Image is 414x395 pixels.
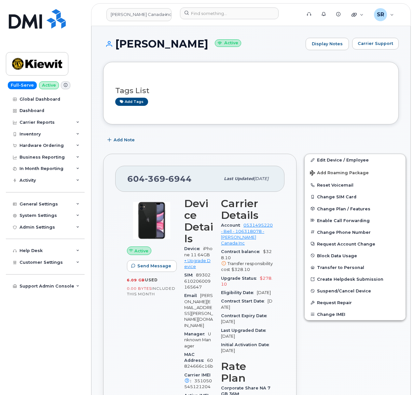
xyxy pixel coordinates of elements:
[114,137,135,143] span: Add Note
[306,38,349,50] a: Display Notes
[305,250,406,261] button: Block Data Usage
[184,332,211,348] span: Unknown Manager
[184,273,196,277] span: SIM
[127,278,145,282] span: 6.09 GB
[305,297,406,308] button: Request Repair
[305,226,406,238] button: Change Phone Number
[184,378,212,389] span: 351050545121204
[231,267,250,272] span: $328.10
[184,273,211,289] span: 89302610206009165647
[115,98,148,106] a: Add tags
[184,293,200,298] span: Email
[305,273,406,285] a: Create Helpdesk Submission
[184,373,211,383] span: Carrier IMEI
[305,154,406,166] a: Edit Device / Employee
[221,348,235,353] span: [DATE]
[221,276,260,281] span: Upgrade Status
[305,215,406,226] button: Enable Call Forwarding
[221,223,243,228] span: Account
[221,198,273,221] h3: Carrier Details
[184,246,203,251] span: Device
[221,328,269,333] span: Last Upgraded Date
[254,176,269,181] span: [DATE]
[221,290,257,295] span: Eligibility Date
[221,261,273,272] span: Transfer responsibility cost
[132,201,171,240] img: iPhone_11.jpg
[317,289,371,293] span: Suspend/Cancel Device
[221,249,263,254] span: Contract balance
[184,246,213,257] span: iPhone 11 64GB
[257,290,271,295] span: [DATE]
[145,277,158,282] span: used
[137,263,171,269] span: Send Message
[305,179,406,191] button: Reset Voicemail
[305,308,406,320] button: Change IMEI
[221,299,272,309] span: [DATE]
[224,176,254,181] span: Last updated
[115,87,387,95] h3: Tags List
[165,174,192,184] span: 6944
[221,313,270,318] span: Contract Expiry Date
[103,38,302,49] h1: [PERSON_NAME]
[221,360,273,384] h3: Rate Plan
[184,352,207,363] span: MAC Address
[305,191,406,203] button: Change SIM Card
[317,206,370,211] span: Change Plan / Features
[305,203,406,215] button: Change Plan / Features
[184,293,213,328] span: [PERSON_NAME][EMAIL_ADDRESS][PERSON_NAME][DOMAIN_NAME]
[184,332,208,336] span: Manager
[358,40,393,47] span: Carrier Support
[310,170,369,176] span: Add Roaming Package
[127,174,192,184] span: 604
[305,285,406,297] button: Suspend/Cancel Device
[221,276,272,287] span: $278.10
[352,38,399,49] button: Carrier Support
[145,174,165,184] span: 369
[184,198,213,245] h3: Device Details
[134,248,148,254] span: Active
[305,166,406,179] button: Add Roaming Package
[127,260,177,272] button: Send Message
[103,134,140,146] button: Add Note
[221,334,235,339] span: [DATE]
[386,367,409,390] iframe: Messenger Launcher
[221,249,273,273] span: $328.10
[184,258,211,269] a: + Upgrade Device
[221,299,268,303] span: Contract Start Date
[215,39,241,47] small: Active
[221,342,272,347] span: Initial Activation Date
[127,286,152,291] span: 0.00 Bytes
[221,319,235,324] span: [DATE]
[317,218,370,223] span: Enable Call Forwarding
[305,261,406,273] button: Transfer to Personal
[305,238,406,250] button: Request Account Change
[221,223,273,246] a: 0531495220 - Bell - 106318078 - [PERSON_NAME] Canada Inc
